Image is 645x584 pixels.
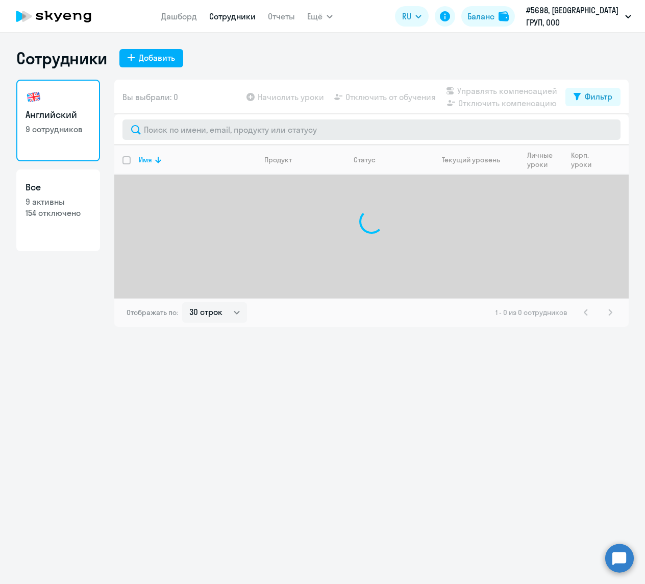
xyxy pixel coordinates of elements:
button: #5698, [GEOGRAPHIC_DATA] ГРУП, ООО [521,4,636,29]
p: 154 отключено [26,207,91,218]
div: Корп. уроки [571,151,600,169]
a: Все9 активны154 отключено [16,169,100,251]
span: Отображать по: [127,308,178,317]
div: Продукт [264,155,292,164]
div: Статус [354,155,376,164]
span: Вы выбрали: 0 [122,91,178,103]
div: Личные уроки [527,151,562,169]
div: Добавить [139,52,175,64]
h1: Сотрудники [16,48,107,68]
span: RU [402,10,411,22]
button: Фильтр [565,88,621,106]
div: Текущий уровень [432,155,518,164]
div: Текущий уровень [442,155,500,164]
img: english [26,89,42,105]
a: Отчеты [268,11,295,21]
div: Имя [139,155,256,164]
p: #5698, [GEOGRAPHIC_DATA] ГРУП, ООО [526,4,621,29]
span: Ещё [307,10,323,22]
div: Фильтр [585,90,612,103]
a: Сотрудники [209,11,256,21]
a: Английский9 сотрудников [16,80,100,161]
p: 9 сотрудников [26,124,91,135]
button: RU [395,6,429,27]
button: Ещё [307,6,333,27]
button: Добавить [119,49,183,67]
span: 1 - 0 из 0 сотрудников [495,308,567,317]
h3: Английский [26,108,91,121]
h3: Все [26,181,91,194]
div: Имя [139,155,152,164]
p: 9 активны [26,196,91,207]
div: Баланс [467,10,494,22]
button: Балансbalance [461,6,515,27]
a: Дашборд [161,11,197,21]
input: Поиск по имени, email, продукту или статусу [122,119,621,140]
img: balance [499,11,509,21]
